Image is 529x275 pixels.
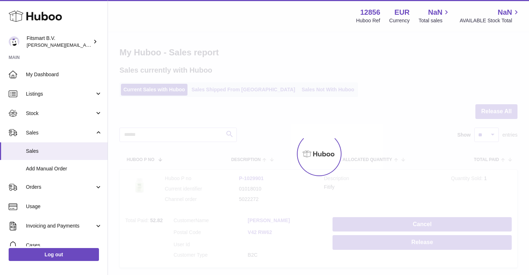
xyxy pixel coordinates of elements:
span: NaN [498,8,512,17]
span: NaN [428,8,442,17]
div: Huboo Ref [356,17,380,24]
span: Usage [26,203,102,210]
span: Stock [26,110,95,117]
span: Cases [26,242,102,249]
span: Orders [26,184,95,191]
strong: 12856 [360,8,380,17]
a: Log out [9,248,99,261]
span: My Dashboard [26,71,102,78]
span: Sales [26,148,102,155]
span: AVAILABLE Stock Total [460,17,520,24]
span: [PERSON_NAME][EMAIL_ADDRESS][DOMAIN_NAME] [27,42,144,48]
img: jonathan@leaderoo.com [9,36,19,47]
a: NaN Total sales [419,8,451,24]
span: Sales [26,129,95,136]
span: Total sales [419,17,451,24]
strong: EUR [394,8,410,17]
div: Currency [389,17,410,24]
div: Fitsmart B.V. [27,35,91,49]
span: Listings [26,91,95,97]
span: Add Manual Order [26,165,102,172]
span: Invoicing and Payments [26,223,95,229]
a: NaN AVAILABLE Stock Total [460,8,520,24]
